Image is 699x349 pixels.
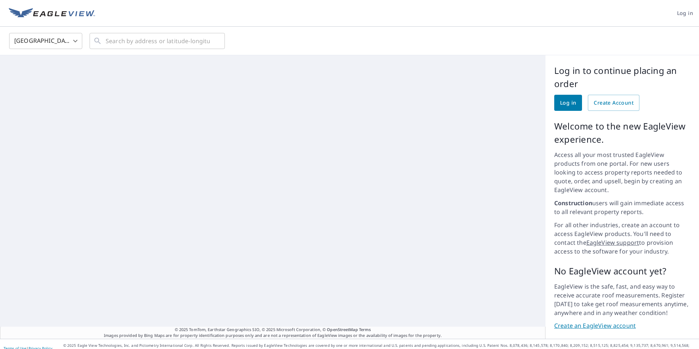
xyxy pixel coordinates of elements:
span: Create Account [594,98,634,108]
p: Welcome to the new EagleView experience. [554,120,690,146]
p: For all other industries, create an account to access EagleView products. You'll need to contact ... [554,221,690,256]
p: Access all your most trusted EagleView products from one portal. For new users looking to access ... [554,150,690,194]
a: EagleView support [586,239,639,247]
a: OpenStreetMap [327,327,358,332]
a: Create Account [588,95,639,111]
img: EV Logo [9,8,95,19]
p: No EagleView account yet? [554,264,690,278]
p: users will gain immediate access to all relevant property reports. [554,199,690,216]
a: Log in [554,95,582,111]
a: Terms [359,327,371,332]
div: [GEOGRAPHIC_DATA] [9,31,82,51]
span: Log in [560,98,576,108]
span: © 2025 TomTom, Earthstar Geographics SIO, © 2025 Microsoft Corporation, © [175,327,371,333]
a: Create an EagleView account [554,322,690,330]
span: Log in [677,9,693,18]
input: Search by address or latitude-longitude [106,31,210,51]
p: Log in to continue placing an order [554,64,690,90]
strong: Construction [554,199,592,207]
p: EagleView is the safe, fast, and easy way to receive accurate roof measurements. Register [DATE] ... [554,282,690,317]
